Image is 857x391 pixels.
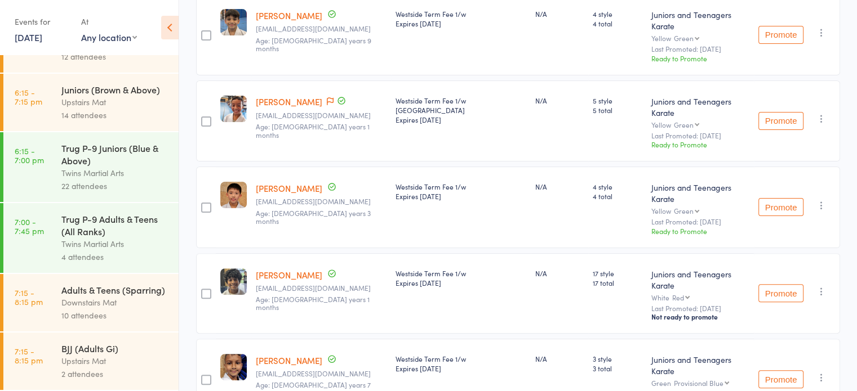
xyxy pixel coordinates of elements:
span: Age: [DEMOGRAPHIC_DATA] years 1 months [256,294,370,312]
span: 4 total [593,19,643,28]
div: Yellow [651,207,749,214]
small: Last Promoted: [DATE] [651,218,749,226]
button: Promote [758,198,803,216]
div: Westside Term Fee 1/w [396,354,526,373]
button: Promote [758,112,803,130]
small: anantasinh@yahoo.com [256,284,387,292]
img: image1741823404.png [220,268,247,295]
span: 4 style [593,182,643,191]
div: Juniors and Teenagers Karate [651,182,749,204]
div: Juniors and Teenagers Karate [651,268,749,291]
span: 4 style [593,9,643,19]
div: Downstairs Mat [61,296,169,309]
span: 17 total [593,278,643,287]
time: 6:15 - 7:00 pm [15,146,44,164]
div: Ready to Promote [651,53,749,63]
small: kendra062010@live.com [256,370,387,377]
small: Last Promoted: [DATE] [651,304,749,312]
div: Juniors and Teenagers Karate [651,354,749,376]
span: 3 style [593,354,643,363]
div: Westside Term Fee 1/w [GEOGRAPHIC_DATA] [396,96,526,124]
a: 6:15 -7:00 pmTrug P-9 Juniors (Blue & Above)Twins Martial Arts22 attendees [3,132,179,202]
div: Adults & Teens (Sparring) [61,284,169,296]
div: Yellow [651,121,749,128]
span: Age: [DEMOGRAPHIC_DATA] years 3 months [256,208,371,226]
div: Westside Term Fee 1/w [396,268,526,287]
div: 2 attendees [61,367,169,380]
a: 6:15 -7:15 pmJuniors (Brown & Above)Upstairs Mat14 attendees [3,74,179,131]
time: 7:00 - 7:45 pm [15,217,44,235]
a: [DATE] [15,31,42,43]
span: 5 style [593,96,643,105]
a: 7:15 -8:15 pmAdults & Teens (Sparring)Downstairs Mat10 attendees [3,274,179,331]
div: 4 attendees [61,250,169,263]
div: Events for [15,12,70,31]
span: 17 style [593,268,643,278]
div: Expires [DATE] [396,278,526,287]
div: 10 attendees [61,309,169,322]
div: Green [651,379,749,386]
span: 4 total [593,191,643,201]
time: 6:15 - 7:15 pm [15,88,42,106]
div: Juniors (Brown & Above) [61,83,169,96]
div: Not ready to promote [651,312,749,321]
div: Westside Term Fee 1/w [396,9,526,28]
div: At [81,12,137,31]
div: N/A [535,354,584,363]
a: [PERSON_NAME] [256,182,322,194]
small: Last Promoted: [DATE] [651,132,749,140]
div: Westside Term Fee 1/w [396,182,526,201]
div: Red [672,294,684,301]
div: Expires [DATE] [396,19,526,28]
div: Twins Martial Arts [61,237,169,250]
span: 3 total [593,363,643,373]
div: Any location [81,31,137,43]
div: Green [674,34,694,42]
div: N/A [535,96,584,105]
div: Juniors and Teenagers Karate [651,96,749,118]
img: image1733899185.png [220,182,247,208]
div: Expires [DATE] [396,191,526,201]
div: Yellow [651,34,749,42]
a: 7:00 -7:45 pmTrug P-9 Adults & Teens (All Ranks)Twins Martial Arts4 attendees [3,203,179,273]
img: image1717573053.png [220,354,247,380]
span: Age: [DEMOGRAPHIC_DATA] years 9 months [256,35,371,53]
div: Juniors and Teenagers Karate [651,9,749,32]
a: 7:15 -8:15 pmBJJ (Adults Gi)Upstairs Mat2 attendees [3,332,179,390]
small: Last Promoted: [DATE] [651,45,749,53]
div: Ready to Promote [651,226,749,236]
div: White [651,294,749,301]
small: tammyluong733@yahoo.com [256,197,387,205]
span: Age: [DEMOGRAPHIC_DATA] years 1 months [256,122,370,139]
div: N/A [535,182,584,191]
div: Provisional Blue [674,379,723,386]
button: Promote [758,370,803,388]
a: [PERSON_NAME] [256,10,322,21]
div: Green [674,121,694,128]
div: Expires [DATE] [396,115,526,124]
a: [PERSON_NAME] [256,354,322,366]
button: Promote [758,284,803,302]
time: 7:15 - 8:15 pm [15,347,43,365]
div: Ready to Promote [651,140,749,149]
span: 5 total [593,105,643,115]
img: image1740785308.png [220,9,247,35]
button: Promote [758,26,803,44]
div: Green [674,207,694,214]
div: N/A [535,9,584,19]
div: BJJ (Adults Gi) [61,342,169,354]
a: [PERSON_NAME] [256,269,322,281]
a: [PERSON_NAME] [256,96,322,107]
div: Twins Martial Arts [61,167,169,179]
div: 12 attendees [61,50,169,63]
small: Sazia_akter@yahoo.com [256,111,387,119]
div: Trug P-9 Adults & Teens (All Ranks) [61,213,169,237]
small: alokggoswami@gmail.com [256,25,387,33]
div: Expires [DATE] [396,363,526,373]
div: Upstairs Mat [61,96,169,109]
img: image1647844367.png [220,96,247,122]
div: Trug P-9 Juniors (Blue & Above) [61,142,169,167]
div: N/A [535,268,584,278]
time: 7:15 - 8:15 pm [15,288,43,306]
div: Upstairs Mat [61,354,169,367]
